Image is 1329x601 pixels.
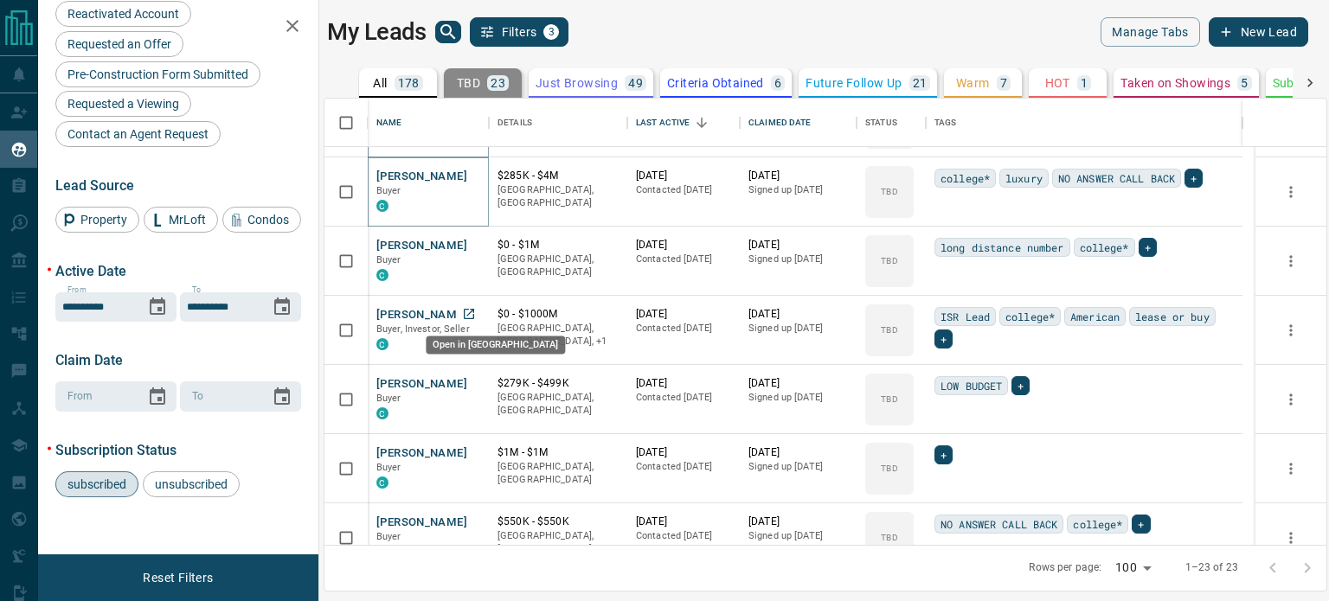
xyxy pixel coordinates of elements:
[1045,77,1070,89] p: HOT
[636,322,731,336] p: Contacted [DATE]
[636,307,731,322] p: [DATE]
[491,77,505,89] p: 23
[748,376,848,391] p: [DATE]
[1011,376,1030,395] div: +
[376,515,467,531] button: [PERSON_NAME]
[61,127,215,141] span: Contact an Agent Request
[149,477,234,491] span: unsubscribed
[373,77,387,89] p: All
[1108,555,1157,580] div: 100
[690,111,714,135] button: Sort
[941,446,947,464] span: +
[1278,317,1304,343] button: more
[545,26,557,38] span: 3
[748,529,848,543] p: Signed up [DATE]
[498,307,619,322] p: $0 - $1000M
[498,238,619,253] p: $0 - $1M
[376,338,388,350] div: condos.ca
[941,515,1057,533] span: NO ANSWER CALL BACK
[1191,169,1197,187] span: +
[636,391,731,405] p: Contacted [DATE]
[74,213,133,227] span: Property
[934,445,953,464] div: +
[806,77,902,89] p: Future Follow Up
[1185,560,1238,575] p: 1–23 of 23
[1278,456,1304,482] button: more
[1000,77,1007,89] p: 7
[376,269,388,281] div: condos.ca
[1185,169,1203,188] div: +
[376,185,401,196] span: Buyer
[857,99,926,147] div: Status
[881,462,897,475] p: TBD
[628,77,643,89] p: 49
[1081,77,1088,89] p: 1
[774,77,781,89] p: 6
[435,21,461,43] button: search button
[376,99,402,147] div: Name
[376,254,401,265] span: Buyer
[265,380,299,414] button: Choose date
[163,213,212,227] span: MrLoft
[55,352,123,368] span: Claim Date
[941,308,990,325] span: ISR Lead
[376,323,470,335] span: Buyer, Investor, Seller
[140,380,175,414] button: Choose date
[881,323,897,336] p: TBD
[881,185,897,198] p: TBD
[376,407,388,419] div: condos.ca
[748,307,848,322] p: [DATE]
[498,183,619,210] p: [GEOGRAPHIC_DATA], [GEOGRAPHIC_DATA]
[192,285,201,296] label: To
[1145,239,1151,256] span: +
[67,285,87,296] label: From
[636,460,731,474] p: Contacted [DATE]
[748,99,812,147] div: Claimed Date
[376,238,467,254] button: [PERSON_NAME]
[376,462,401,473] span: Buyer
[498,322,619,348] p: Toronto
[1070,308,1120,325] span: American
[265,290,299,324] button: Choose date, selected date is Oct 15, 2025
[55,121,221,147] div: Contact an Agent Request
[498,376,619,391] p: $279K - $499K
[636,515,731,529] p: [DATE]
[881,393,897,406] p: TBD
[1138,515,1144,533] span: +
[1029,560,1101,575] p: Rows per page:
[748,253,848,266] p: Signed up [DATE]
[457,77,480,89] p: TBD
[498,391,619,418] p: [GEOGRAPHIC_DATA], [GEOGRAPHIC_DATA]
[376,169,467,185] button: [PERSON_NAME]
[748,183,848,197] p: Signed up [DATE]
[881,531,897,544] p: TBD
[941,169,990,187] span: college*
[376,307,467,323] button: [PERSON_NAME]
[748,322,848,336] p: Signed up [DATE]
[1005,169,1043,187] span: luxury
[498,169,619,183] p: $285K - $4M
[667,77,764,89] p: Criteria Obtained
[61,37,177,51] span: Requested an Offer
[913,77,928,89] p: 21
[956,77,990,89] p: Warm
[498,515,619,529] p: $550K - $550K
[934,99,957,147] div: Tags
[636,376,731,391] p: [DATE]
[498,99,532,147] div: Details
[61,67,254,81] span: Pre-Construction Form Submitted
[748,238,848,253] p: [DATE]
[376,376,467,393] button: [PERSON_NAME]
[140,290,175,324] button: Choose date, selected date is Oct 10, 2025
[941,330,947,348] span: +
[1135,308,1210,325] span: lease or buy
[636,183,731,197] p: Contacted [DATE]
[1132,515,1150,534] div: +
[55,471,138,497] div: subscribed
[368,99,489,147] div: Name
[376,393,401,404] span: Buyer
[61,477,132,491] span: subscribed
[498,460,619,487] p: [GEOGRAPHIC_DATA], [GEOGRAPHIC_DATA]
[881,254,897,267] p: TBD
[748,515,848,529] p: [DATE]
